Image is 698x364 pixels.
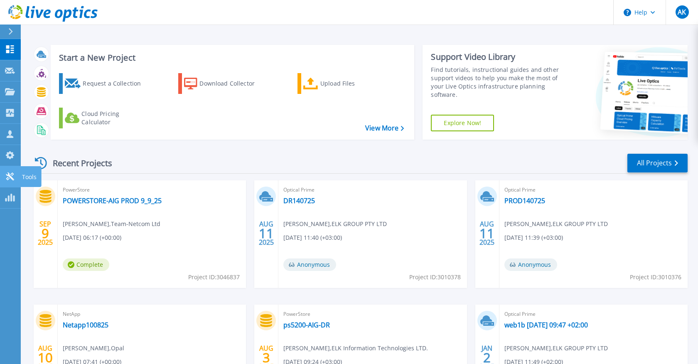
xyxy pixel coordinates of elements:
a: DR140725 [283,197,315,205]
a: View More [365,124,404,132]
span: [DATE] 06:17 (+00:00) [63,233,121,242]
div: Find tutorials, instructional guides and other support videos to help you make the most of your L... [431,66,565,99]
a: Netapp100825 [63,321,108,329]
span: Project ID: 3046837 [188,273,240,282]
span: [PERSON_NAME] , ELK GROUP PTY LTD [504,219,608,229]
span: 2 [483,354,491,361]
a: Download Collector [178,73,271,94]
a: PROD140725 [504,197,545,205]
span: Optical Prime [504,185,683,194]
span: [DATE] 11:39 (+03:00) [504,233,563,242]
a: ps5200-AIG-DR [283,321,330,329]
a: Upload Files [297,73,390,94]
span: 11 [479,230,494,237]
span: [PERSON_NAME] , ELK GROUP PTY LTD [504,344,608,353]
div: Download Collector [199,75,266,92]
div: Recent Projects [32,153,123,173]
a: Request a Collection [59,73,152,94]
a: Cloud Pricing Calculator [59,108,152,128]
span: AK [678,9,686,15]
h3: Start a New Project [59,53,404,62]
div: AUG 2025 [479,218,495,248]
span: Project ID: 3010378 [409,273,461,282]
a: POWERSTORE-AIG PROD 9_9_25 [63,197,162,205]
span: Anonymous [283,258,336,271]
span: Anonymous [504,258,557,271]
a: All Projects [627,154,688,172]
span: Project ID: 3010376 [630,273,681,282]
span: NetApp [63,310,241,319]
span: [DATE] 11:40 (+03:00) [283,233,342,242]
div: Request a Collection [83,75,149,92]
span: PowerStore [63,185,241,194]
span: [PERSON_NAME] , Opal [63,344,124,353]
span: Optical Prime [283,185,462,194]
div: SEP 2025 [37,218,53,248]
span: Optical Prime [504,310,683,319]
div: Support Video Library [431,52,565,62]
span: [PERSON_NAME] , ELK Information Technologies LTD. [283,344,428,353]
div: AUG 2025 [258,218,274,248]
div: Upload Files [320,75,387,92]
span: 3 [263,354,270,361]
a: web1b [DATE] 09:47 +02:00 [504,321,588,329]
span: 11 [259,230,274,237]
span: PowerStore [283,310,462,319]
span: [PERSON_NAME] , ELK GROUP PTY LTD [283,219,387,229]
span: 10 [38,354,53,361]
span: [PERSON_NAME] , Team-Netcom Ltd [63,219,160,229]
span: Complete [63,258,109,271]
div: Cloud Pricing Calculator [81,110,148,126]
a: Explore Now! [431,115,494,131]
p: Tools [22,166,37,188]
span: 9 [42,230,49,237]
